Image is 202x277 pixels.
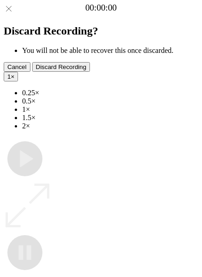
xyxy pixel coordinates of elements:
[22,89,198,97] li: 0.25×
[22,122,198,130] li: 2×
[32,62,90,72] button: Discard Recording
[4,62,30,72] button: Cancel
[4,72,18,81] button: 1×
[85,3,117,13] a: 00:00:00
[22,46,198,55] li: You will not be able to recover this once discarded.
[22,105,198,114] li: 1×
[22,114,198,122] li: 1.5×
[22,97,198,105] li: 0.5×
[4,25,198,37] h2: Discard Recording?
[7,73,11,80] span: 1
